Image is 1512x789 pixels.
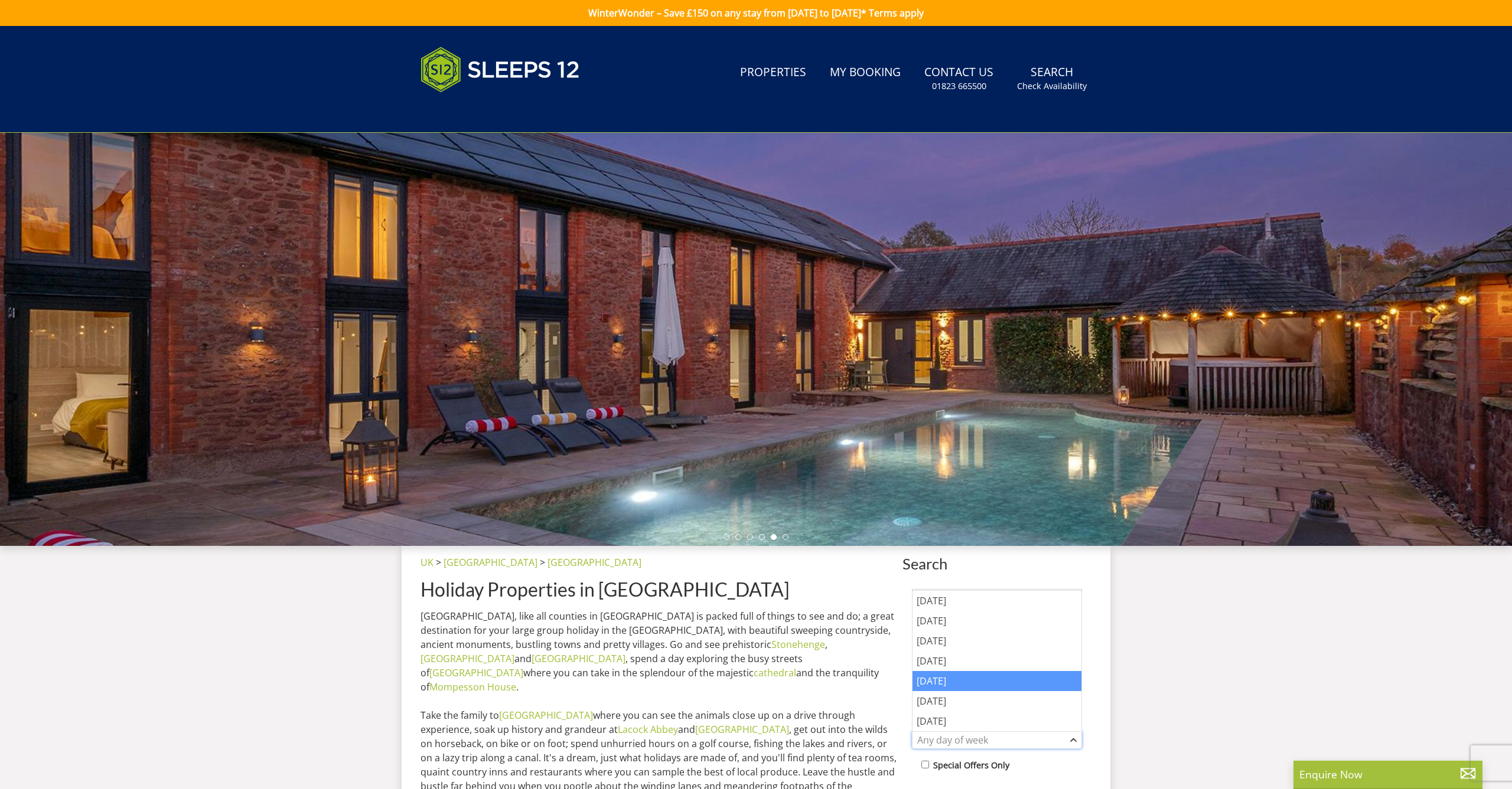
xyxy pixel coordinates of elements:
label: Special Offers Only [933,759,1009,772]
small: Check Availability [1017,80,1087,92]
a: UK [421,556,434,569]
div: Combobox [912,731,1082,749]
a: Contact Us01823 665500 [920,60,998,98]
span: > [436,556,441,569]
div: [DATE] [913,711,1081,731]
p: Enquire Now [1299,767,1477,782]
a: [GEOGRAPHIC_DATA] [548,556,641,569]
a: [GEOGRAPHIC_DATA] [532,652,625,665]
iframe: Customer reviews powered by Trustpilot [415,106,539,116]
span: Search [902,555,1091,572]
a: [GEOGRAPHIC_DATA] [499,709,593,722]
a: cathedral [754,666,796,679]
img: Sleeps 12 [421,40,580,99]
a: Mompesson House [429,680,516,693]
div: [DATE] [913,631,1081,651]
a: Lacock Abbey [618,723,678,736]
a: [GEOGRAPHIC_DATA] [444,556,537,569]
h1: Holiday Properties in [GEOGRAPHIC_DATA] [421,579,898,600]
a: [GEOGRAPHIC_DATA] [695,723,789,736]
a: My Booking [825,60,905,86]
span: > [540,556,545,569]
div: [DATE] [913,671,1081,691]
a: Properties [735,60,811,86]
div: [DATE] [913,651,1081,671]
a: [GEOGRAPHIC_DATA] [421,652,514,665]
div: [DATE] [913,691,1081,711]
div: [DATE] [913,611,1081,631]
div: Any day of week [914,734,1067,747]
small: 01823 665500 [932,80,986,92]
div: [DATE] [913,591,1081,611]
a: Stonehenge [771,638,825,651]
a: SearchCheck Availability [1012,60,1091,98]
a: [GEOGRAPHIC_DATA] [429,666,523,679]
